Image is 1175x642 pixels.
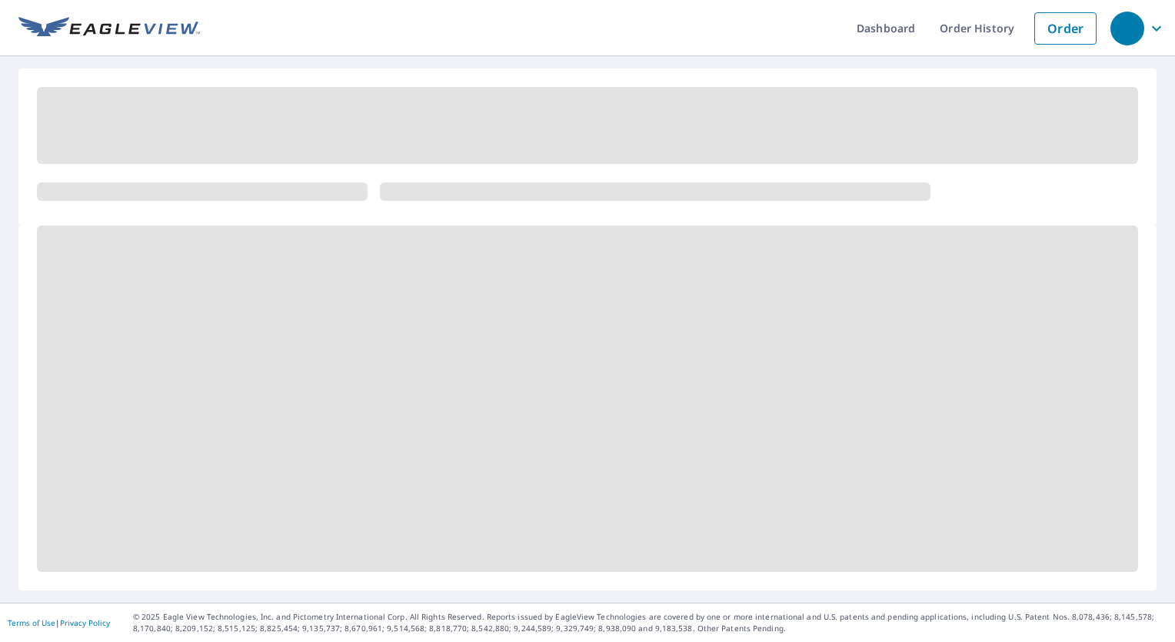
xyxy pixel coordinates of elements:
[8,618,110,627] p: |
[60,617,110,628] a: Privacy Policy
[8,617,55,628] a: Terms of Use
[18,17,200,40] img: EV Logo
[133,611,1167,634] p: © 2025 Eagle View Technologies, Inc. and Pictometry International Corp. All Rights Reserved. Repo...
[1034,12,1097,45] a: Order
